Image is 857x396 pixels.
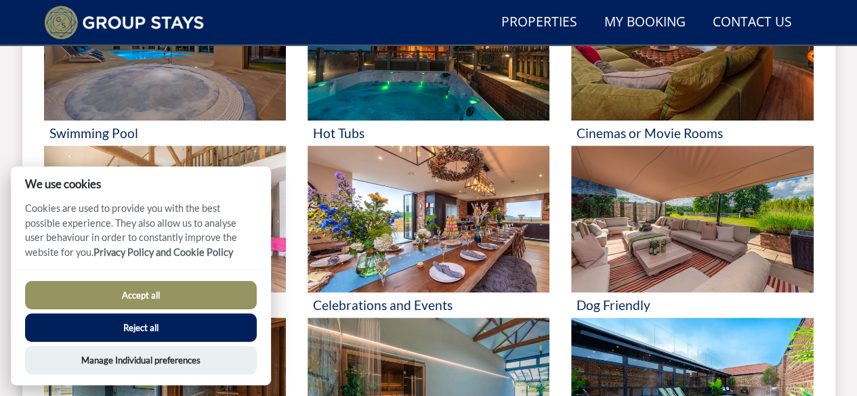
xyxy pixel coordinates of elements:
[496,7,583,38] a: Properties
[707,7,797,38] a: Contact Us
[577,126,808,140] h3: Cinemas or Movie Rooms
[25,346,257,374] button: Manage Individual preferences
[11,201,271,269] p: Cookies are used to provide you with the best possible experience. They also allow us to analyse ...
[11,177,271,190] h2: We use cookies
[93,246,233,258] a: Privacy Policy and Cookie Policy
[25,281,257,309] button: Accept all
[313,298,544,312] h3: Celebrations and Events
[25,313,257,342] button: Reject all
[599,7,691,38] a: My Booking
[308,146,549,318] a: 'Celebrations and Events' - Large Group Accommodation Holiday Ideas Celebrations and Events
[308,146,549,293] img: 'Celebrations and Events' - Large Group Accommodation Holiday Ideas
[44,146,286,318] a: 'Games Rooms' - Large Group Accommodation Holiday Ideas Games Rooms
[49,126,280,140] h3: Swimming Pool
[44,5,205,39] img: Group Stays
[577,298,808,312] h3: Dog Friendly
[571,146,813,293] img: 'Dog Friendly' - Large Group Accommodation Holiday Ideas
[313,126,544,140] h3: Hot Tubs
[44,146,286,293] img: 'Games Rooms' - Large Group Accommodation Holiday Ideas
[571,146,813,318] a: 'Dog Friendly' - Large Group Accommodation Holiday Ideas Dog Friendly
